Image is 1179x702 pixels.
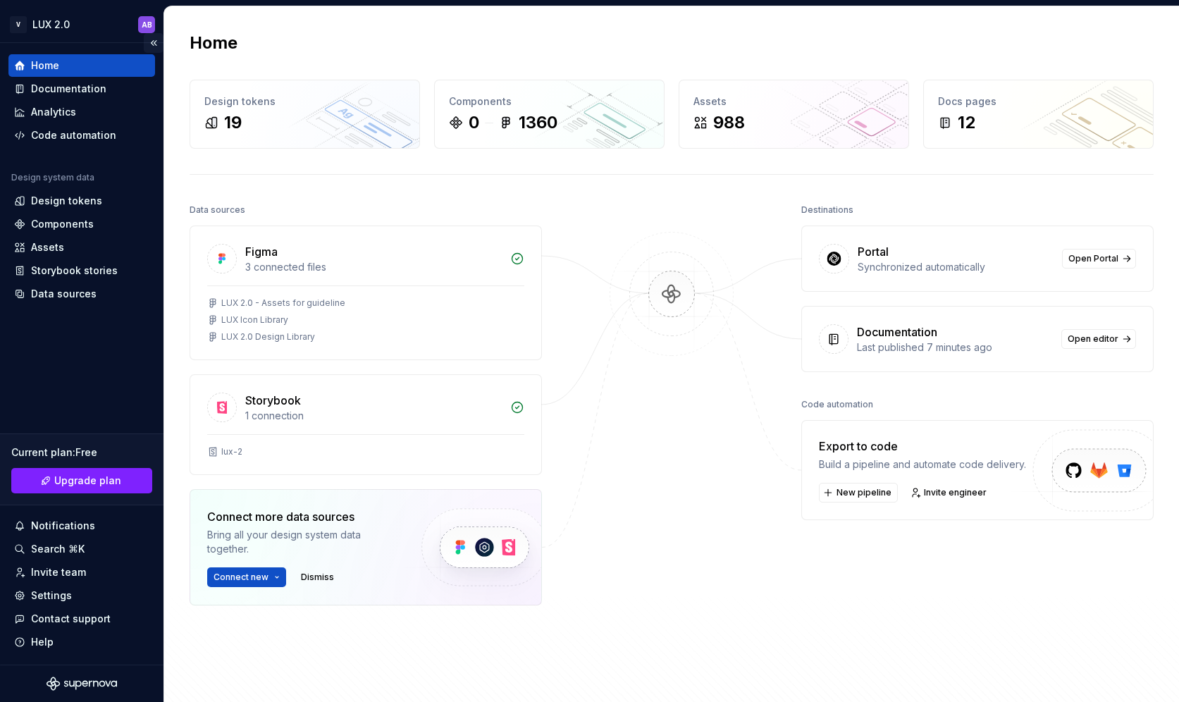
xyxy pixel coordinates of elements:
div: Search ⌘K [31,542,85,556]
span: Connect new [214,572,268,583]
div: Code automation [31,128,116,142]
button: Connect new [207,567,286,587]
button: VLUX 2.0AB [3,9,161,39]
div: Help [31,635,54,649]
div: Current plan : Free [11,445,152,460]
div: 1 connection [245,409,502,423]
button: Search ⌘K [8,538,155,560]
button: Contact support [8,608,155,630]
div: Code automation [801,395,873,414]
div: Design system data [11,172,94,183]
span: Upgrade plan [54,474,121,488]
span: New pipeline [837,487,891,498]
div: LUX 2.0 [32,18,70,32]
div: Figma [245,243,278,260]
div: Connect more data sources [207,508,397,525]
a: Invite engineer [906,483,993,503]
div: Components [31,217,94,231]
div: Portal [858,243,889,260]
div: Assets [693,94,894,109]
span: Open editor [1068,333,1118,345]
div: V [10,16,27,33]
div: Design tokens [204,94,405,109]
a: Figma3 connected filesLUX 2.0 - Assets for guidelineLUX Icon LibraryLUX 2.0 Design Library [190,226,542,360]
div: Home [31,58,59,73]
div: 12 [958,111,975,134]
div: LUX 2.0 - Assets for guideline [221,297,345,309]
a: Storybook stories [8,259,155,282]
div: Settings [31,589,72,603]
div: Data sources [31,287,97,301]
div: Docs pages [938,94,1139,109]
a: Components [8,213,155,235]
div: 988 [713,111,745,134]
div: Assets [31,240,64,254]
a: Open editor [1061,329,1136,349]
a: Assets988 [679,80,909,149]
a: Documentation [8,78,155,100]
a: Open Portal [1062,249,1136,269]
button: New pipeline [819,483,898,503]
div: lux-2 [221,446,242,457]
div: Export to code [819,438,1026,455]
a: Storybook1 connectionlux-2 [190,374,542,475]
a: Data sources [8,283,155,305]
span: Dismiss [301,572,334,583]
div: 3 connected files [245,260,502,274]
div: Components [449,94,650,109]
div: 1360 [519,111,557,134]
div: Documentation [31,82,106,96]
div: LUX Icon Library [221,314,288,326]
a: Code automation [8,124,155,147]
div: 19 [224,111,242,134]
div: Data sources [190,200,245,220]
a: Components01360 [434,80,665,149]
div: Storybook [245,392,301,409]
div: 0 [469,111,479,134]
div: AB [142,19,152,30]
button: Help [8,631,155,653]
a: Analytics [8,101,155,123]
a: Settings [8,584,155,607]
button: Notifications [8,515,155,537]
div: Bring all your design system data together. [207,528,397,556]
button: Dismiss [295,567,340,587]
h2: Home [190,32,237,54]
svg: Supernova Logo [47,677,117,691]
a: Home [8,54,155,77]
button: Collapse sidebar [144,33,163,53]
div: Last published 7 minutes ago [857,340,1053,355]
span: Open Portal [1068,253,1118,264]
div: Notifications [31,519,95,533]
div: Design tokens [31,194,102,208]
a: Invite team [8,561,155,584]
a: Assets [8,236,155,259]
div: Storybook stories [31,264,118,278]
a: Docs pages12 [923,80,1154,149]
div: Contact support [31,612,111,626]
span: Invite engineer [924,487,987,498]
a: Design tokens [8,190,155,212]
div: Synchronized automatically [858,260,1054,274]
div: Invite team [31,565,86,579]
div: Documentation [857,324,937,340]
div: Analytics [31,105,76,119]
div: Build a pipeline and automate code delivery. [819,457,1026,472]
a: Design tokens19 [190,80,420,149]
div: LUX 2.0 Design Library [221,331,315,343]
a: Upgrade plan [11,468,152,493]
div: Destinations [801,200,853,220]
